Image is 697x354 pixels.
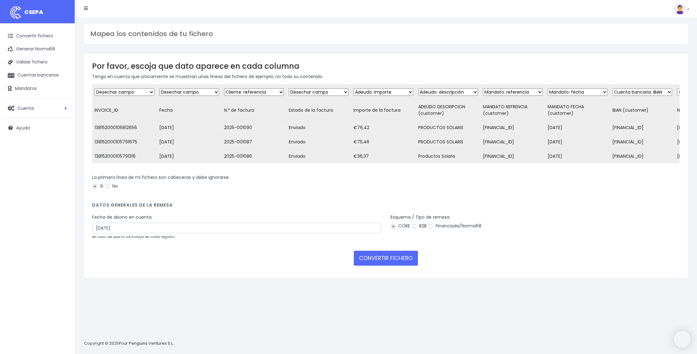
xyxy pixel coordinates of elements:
[92,214,152,221] label: Fecha de abono en cuenta
[157,121,222,135] td: [DATE]
[92,183,103,189] label: Si
[416,149,480,164] td: Productos Solaris
[92,62,680,71] h3: Por favor, escoja que dato aparece en cada columna
[428,223,481,229] label: Financiada/Norma58
[92,174,229,181] label: La primera línea de mi fichero son cabeceras y debe ignorarse
[157,149,222,164] td: [DATE]
[84,340,175,347] p: Copyright © 2025 .
[351,100,416,121] td: Importe de la factura
[674,3,685,14] img: profile
[92,100,157,121] td: INVOICE_ID
[3,69,72,82] a: Cuentas bancarias
[416,121,480,135] td: PRODUCTOS SOLARIS
[610,135,675,149] td: [FINANCIAL_ID]
[92,121,157,135] td: 138152000105812656
[416,135,480,149] td: PRODUCTOS SOLARIS
[480,121,545,135] td: [FINANCIAL_ID]
[92,234,175,239] small: en caso de que no se incluya en cada registro
[3,102,72,115] a: Cuenta
[351,149,416,164] td: €36,37
[16,125,30,131] span: Ayuda
[17,105,34,111] span: Cuenta
[90,30,681,38] h3: Mapea los contenidos de tu fichero
[545,100,610,121] td: MANDATO FECHA (customer)
[92,73,680,80] p: Tenga en cuenta que únicamente se muestran unas líneas del fichero de ejemplo, no todo su contenido.
[92,203,680,211] h4: Datos generales de la remesa
[222,149,286,164] td: 2025-001086
[92,149,157,164] td: 138152000105791316
[24,8,43,16] span: CSEPA
[286,149,351,164] td: Enviado
[92,135,157,149] td: 138152000105791675
[391,223,410,229] label: CORE
[105,183,118,189] label: No
[286,121,351,135] td: Enviado
[610,149,675,164] td: [FINANCIAL_ID]
[391,214,450,221] label: Esquema / Tipo de remesa
[3,82,72,95] a: Mandatos
[3,121,72,134] a: Ayuda
[545,135,610,149] td: [DATE]
[286,100,351,121] td: Estado de la factura
[222,121,286,135] td: 2025-001090
[610,100,675,121] td: IBAN (customer)
[351,135,416,149] td: €75,46
[351,121,416,135] td: €76,42
[416,100,480,121] td: ADEUDO DESCRIPCION (customer)
[222,100,286,121] td: N.º de factura
[222,135,286,149] td: 2025-001087
[480,100,545,121] td: MANDATO REFRENCIA (customer)
[3,56,72,69] a: Validar fichero
[3,43,72,56] a: Generar Norma58
[610,121,675,135] td: [FINANCIAL_ID]
[480,135,545,149] td: [FINANCIAL_ID]
[480,149,545,164] td: [FINANCIAL_ID]
[8,5,23,20] img: logo
[411,223,427,229] label: B2B
[545,121,610,135] td: [DATE]
[119,340,174,346] a: Four Penguins Ventures S.L.
[354,251,418,266] button: CONVERTIR FICHERO
[3,30,72,43] a: Convertir fichero
[157,135,222,149] td: [DATE]
[157,100,222,121] td: Fecha
[286,135,351,149] td: Enviado
[545,149,610,164] td: [DATE]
